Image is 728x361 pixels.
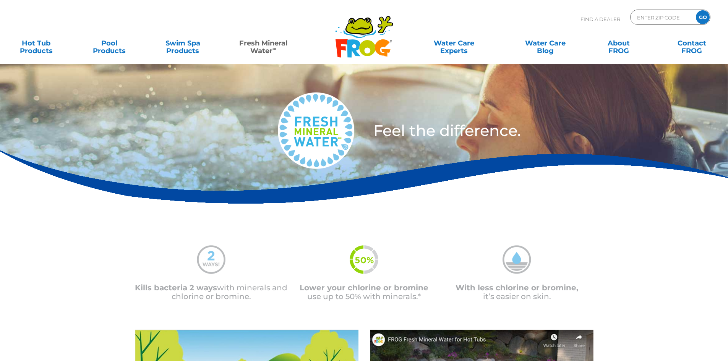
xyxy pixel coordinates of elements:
a: Water CareBlog [517,36,574,51]
img: mineral-water-less-chlorine [503,245,531,274]
a: Swim SpaProducts [154,36,211,51]
a: Hot TubProducts [8,36,65,51]
input: Zip Code Form [636,12,688,23]
a: AboutFROG [590,36,647,51]
sup: ∞ [272,45,276,52]
h3: Feel the difference. [373,123,667,138]
p: use up to 50% with minerals.* [288,283,441,301]
img: fresh-mineral-water-logo-medium [278,92,354,169]
span: With less chlorine or bromine, [456,283,578,292]
input: GO [696,10,710,24]
p: with minerals and chlorine or bromine. [135,283,288,301]
a: Fresh MineralWater∞ [227,36,299,51]
p: Find A Dealer [580,10,620,29]
a: ContactFROG [663,36,720,51]
img: fmw-50percent-icon [350,245,378,274]
a: Water CareExperts [408,36,500,51]
span: Lower your chlorine or bromine [300,283,428,292]
p: it’s easier on skin. [441,283,593,301]
span: Kills bacteria 2 ways [135,283,217,292]
a: PoolProducts [81,36,138,51]
img: mineral-water-2-ways [197,245,225,274]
